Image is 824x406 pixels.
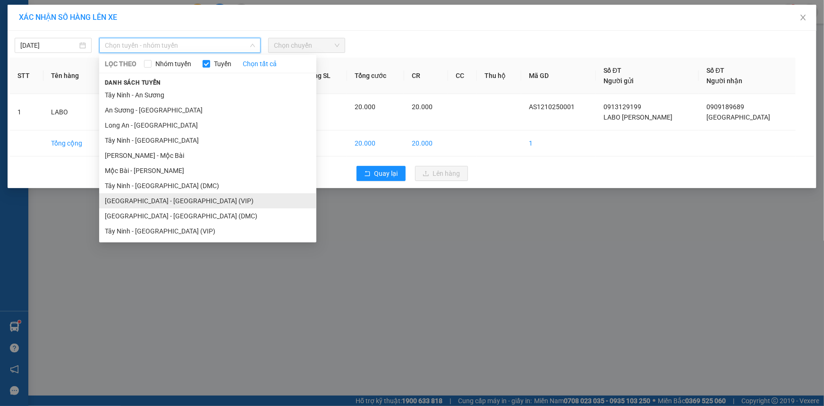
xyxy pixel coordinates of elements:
a: Chọn tất cả [243,59,277,69]
li: Tây Ninh - [GEOGRAPHIC_DATA] (DMC) [99,178,316,193]
th: CC [448,58,477,94]
span: AS1210250001 [529,103,575,111]
button: Close [790,5,816,31]
td: 1 [521,130,596,156]
li: An Sương - [GEOGRAPHIC_DATA] [99,103,316,118]
span: [GEOGRAPHIC_DATA] [706,113,770,121]
img: logo.jpg [12,12,59,59]
span: Người nhận [706,77,742,85]
span: Chọn tuyến - nhóm tuyến [105,38,255,52]
th: Thu hộ [477,58,521,94]
li: Hotline: 1900 8153 [88,35,395,47]
th: Tên hàng [43,58,100,94]
span: rollback [364,170,371,178]
td: Tổng cộng [43,130,100,156]
td: 20.000 [404,130,448,156]
li: Tây Ninh - [GEOGRAPHIC_DATA] (VIP) [99,224,316,239]
th: CR [404,58,448,94]
td: 1 [299,130,347,156]
td: 1 [10,94,43,130]
span: LỌC THEO [105,59,136,69]
button: uploadLên hàng [415,166,468,181]
span: 20.000 [355,103,375,111]
span: Nhóm tuyến [152,59,195,69]
span: Người gửi [603,77,634,85]
th: Mã GD [521,58,596,94]
span: LABO [PERSON_NAME] [603,113,672,121]
th: STT [10,58,43,94]
li: [PERSON_NAME] - Mộc Bài [99,148,316,163]
td: LABO [43,94,100,130]
b: GỬI : PV An Sương ([GEOGRAPHIC_DATA]) [12,69,150,100]
th: Tổng cước [347,58,404,94]
td: 20.000 [347,130,404,156]
li: [GEOGRAPHIC_DATA] - [GEOGRAPHIC_DATA] (DMC) [99,208,316,224]
span: Số ĐT [706,67,724,74]
span: Tuyến [210,59,235,69]
span: down [250,43,255,48]
li: [STREET_ADDRESS][PERSON_NAME]. [GEOGRAPHIC_DATA], Tỉnh [GEOGRAPHIC_DATA] [88,23,395,35]
span: Quay lại [374,168,398,179]
li: Tây Ninh - An Sương [99,87,316,103]
span: Danh sách tuyến [99,78,167,87]
li: Mộc Bài - [PERSON_NAME] [99,163,316,178]
span: 0913129199 [603,103,641,111]
span: close [799,14,807,21]
span: Số ĐT [603,67,621,74]
span: XÁC NHẬN SỐ HÀNG LÊN XE [19,13,117,22]
button: rollbackQuay lại [357,166,406,181]
li: [GEOGRAPHIC_DATA] - [GEOGRAPHIC_DATA] (VIP) [99,193,316,208]
li: Tây Ninh - [GEOGRAPHIC_DATA] [99,133,316,148]
span: 0909189689 [706,103,744,111]
li: Long An - [GEOGRAPHIC_DATA] [99,118,316,133]
span: 20.000 [412,103,433,111]
th: Tổng SL [299,58,347,94]
span: Chọn chuyến [274,38,340,52]
input: 12/10/2025 [20,40,77,51]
